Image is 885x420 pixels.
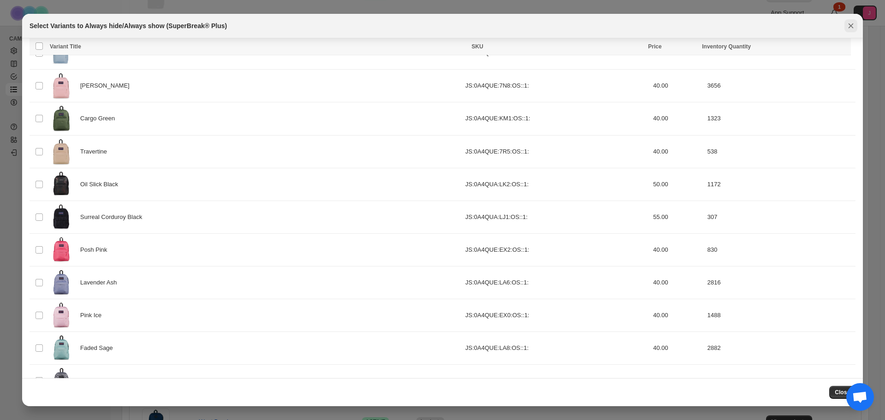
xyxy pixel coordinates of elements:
span: Variant Title [50,43,81,50]
td: JS:0A4QUE:EX2:OS::1: [463,233,650,266]
h2: Select Variants to Always hide/Always show (SuperBreak® Plus) [29,21,227,30]
td: 40.00 [650,233,705,266]
img: JS0A4QUELA6-FRONT.webp [50,269,73,296]
td: JS:0A4QUE:LA6:OS::1: [463,266,650,299]
span: Inventory Quantity [702,43,751,50]
img: JS0A4QUELH0-FRONT.webp [50,367,73,394]
td: 2882 [705,332,855,365]
td: 307 [705,201,855,233]
td: JS:0A4QUE:7N8:OS::1: [463,70,650,102]
span: Close [835,389,850,396]
td: JS:0A4QUA:LK2:OS::1: [463,168,650,201]
span: Posh Pink [80,245,112,254]
td: 550 [705,365,855,397]
td: 50.00 [650,168,705,201]
div: Open chat [846,383,874,411]
td: JS:0A4QUE:KM1:OS::1: [463,102,650,135]
td: JS:0A4QUA:LJ1:OS::1: [463,201,650,233]
img: JS0A4QUE7R5-FRONT_fe3b6cb2-d866-4585-ae97-10692dcb34a3.webp [50,138,73,165]
span: Travertine [80,147,112,156]
td: 40.00 [650,135,705,168]
span: Faded Sage [80,343,118,353]
td: 40.00 [650,332,705,365]
td: 40.00 [650,70,705,102]
span: Surreal Swirlies [80,376,127,385]
td: JS:0A4QUE:LA8:OS::1: [463,332,650,365]
td: 1323 [705,102,855,135]
img: JS0A4QUEEX0-FRONT.webp [50,302,73,329]
td: 538 [705,135,855,168]
td: 2816 [705,266,855,299]
img: JS0A4QUELA8-FRONT.webp [50,335,73,361]
img: JS0A4QUALJ1-FRONT.webp [50,204,73,231]
img: JS0A4QUALK2-FRONT.webp [50,171,73,198]
button: Close [829,386,855,399]
td: JS:0A4QUE:LH0:OS::1: [463,365,650,397]
button: Close [844,19,857,32]
span: Cargo Green [80,114,120,123]
td: 830 [705,233,855,266]
span: Surreal Corduroy Black [80,213,147,222]
td: 40.00 [650,266,705,299]
span: SKU [472,43,483,50]
span: Oil Slick Black [80,180,123,189]
span: [PERSON_NAME] [80,81,135,90]
span: Lavender Ash [80,278,122,287]
img: JS0A4QUE7N8-FRONT_ff0f9364-f9ca-40b3-9e26-436a333409fe.webp [50,72,73,99]
td: JS:0A4QUE:7R5:OS::1: [463,135,650,168]
td: 3656 [705,70,855,102]
span: Price [648,43,661,50]
td: JS:0A4QUE:EX0:OS::1: [463,299,650,332]
span: Pink Ice [80,311,106,320]
td: 55.00 [650,201,705,233]
td: 34.00 [650,365,705,397]
td: 1488 [705,299,855,332]
td: 1172 [705,168,855,201]
td: 40.00 [650,299,705,332]
img: JS0A4QUEKM1-FRONT.webp [50,105,73,132]
td: 40.00 [650,102,705,135]
img: JS0A4QUEEX2-FRONT.webp [50,237,73,263]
